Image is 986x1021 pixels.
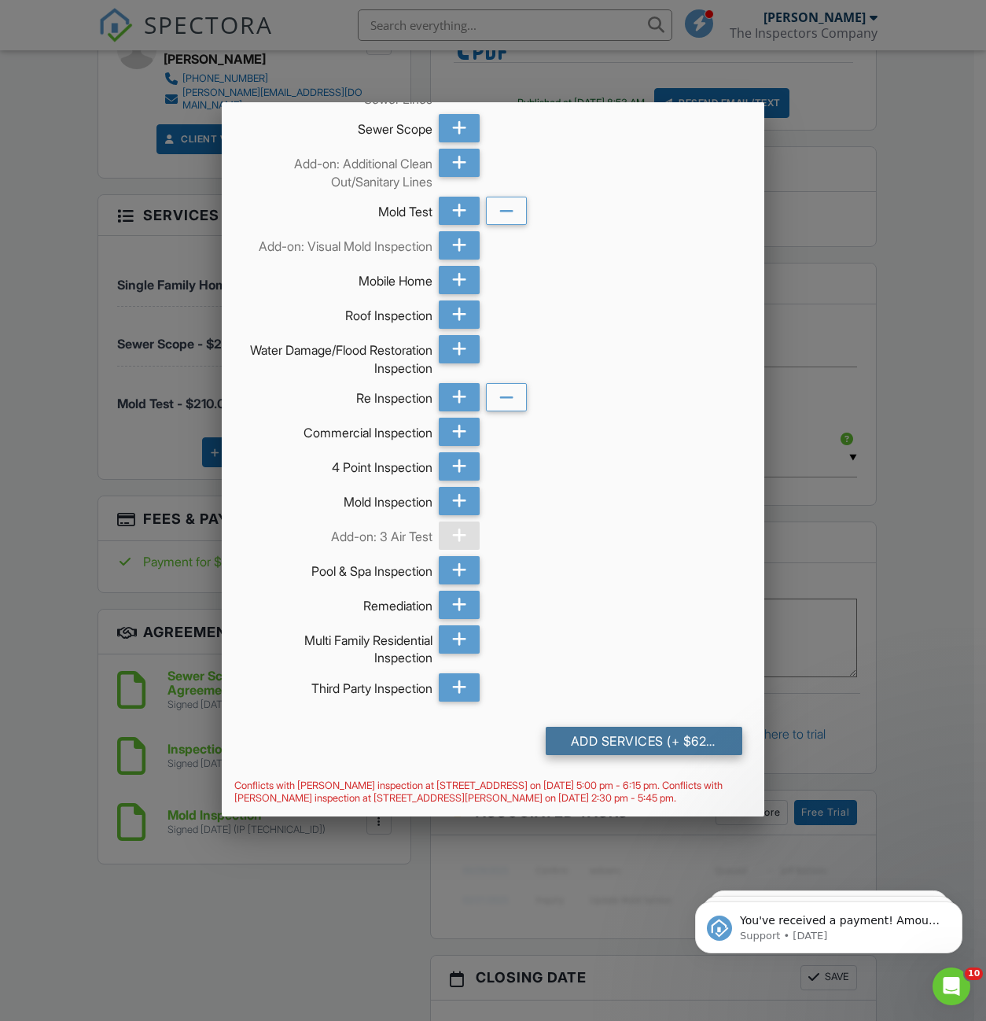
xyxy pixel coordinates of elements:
[244,114,432,138] div: Sewer Scope
[244,625,432,667] div: Multi Family Residential Inspection
[244,522,432,545] div: Add-on: 3 Air Test
[244,418,432,441] div: Commercial Inspection
[244,266,432,289] div: Mobile Home
[244,556,432,580] div: Pool & Spa Inspection
[546,727,742,755] div: Add Services (+ $625.0)
[244,197,432,220] div: Mold Test
[244,487,432,510] div: Mold Inspection
[222,780,764,805] div: Conflicts with [PERSON_NAME] inspection at [STREET_ADDRESS] on [DATE] 5:00 pm - 6:15 pm. Conflict...
[244,383,432,407] div: Re Inspection
[244,231,432,255] div: Add-on: Visual Mold Inspection
[244,452,432,476] div: 4 Point Inspection
[671,868,986,979] iframe: Intercom notifications message
[244,149,432,190] div: Add-on: Additional Clean Out/Sanitary Lines
[244,591,432,614] div: Remediation
[933,968,970,1005] iframe: Intercom live chat
[965,968,983,980] span: 10
[244,335,432,377] div: Water Damage/Flood Restoration Inspection
[244,673,432,697] div: Third Party Inspection
[244,300,432,324] div: Roof Inspection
